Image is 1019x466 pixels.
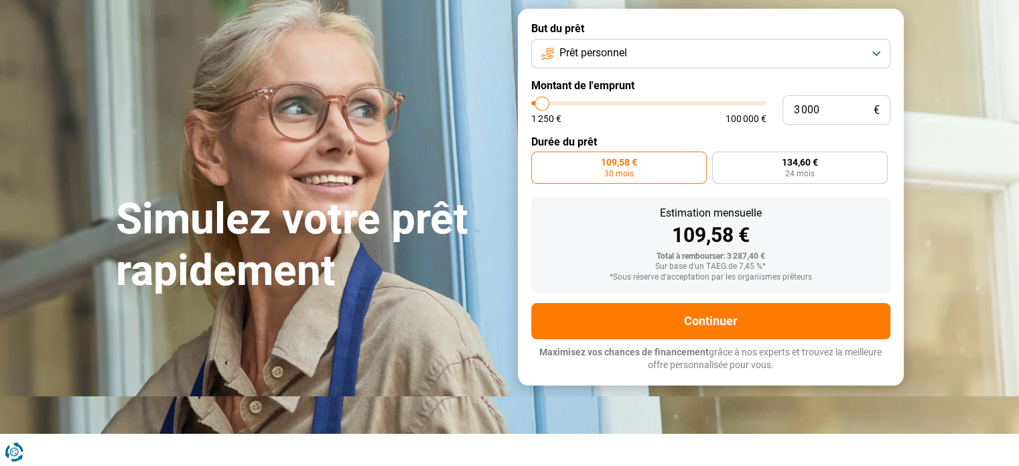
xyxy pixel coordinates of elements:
span: 134,60 € [782,158,818,167]
div: Sur base d'un TAEG de 7,45 %* [542,262,880,272]
span: 109,58 € [601,158,637,167]
span: Prêt personnel [559,46,627,60]
p: grâce à nos experts et trouvez la meilleure offre personnalisée pour vous. [531,346,890,372]
label: But du prêt [531,22,890,35]
span: 100 000 € [726,114,766,123]
label: Durée du prêt [531,135,890,148]
span: 1 250 € [531,114,561,123]
span: € [874,105,880,116]
div: *Sous réserve d'acceptation par les organismes prêteurs [542,273,880,282]
div: 109,58 € [542,225,880,245]
span: Maximisez vos chances de financement [539,347,709,357]
div: Total à rembourser: 3 287,40 € [542,252,880,261]
h1: Simulez votre prêt rapidement [116,194,502,297]
button: Continuer [531,303,890,339]
div: Estimation mensuelle [542,208,880,219]
span: 24 mois [785,170,815,178]
label: Montant de l'emprunt [531,79,890,92]
span: 30 mois [604,170,634,178]
button: Prêt personnel [531,39,890,68]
